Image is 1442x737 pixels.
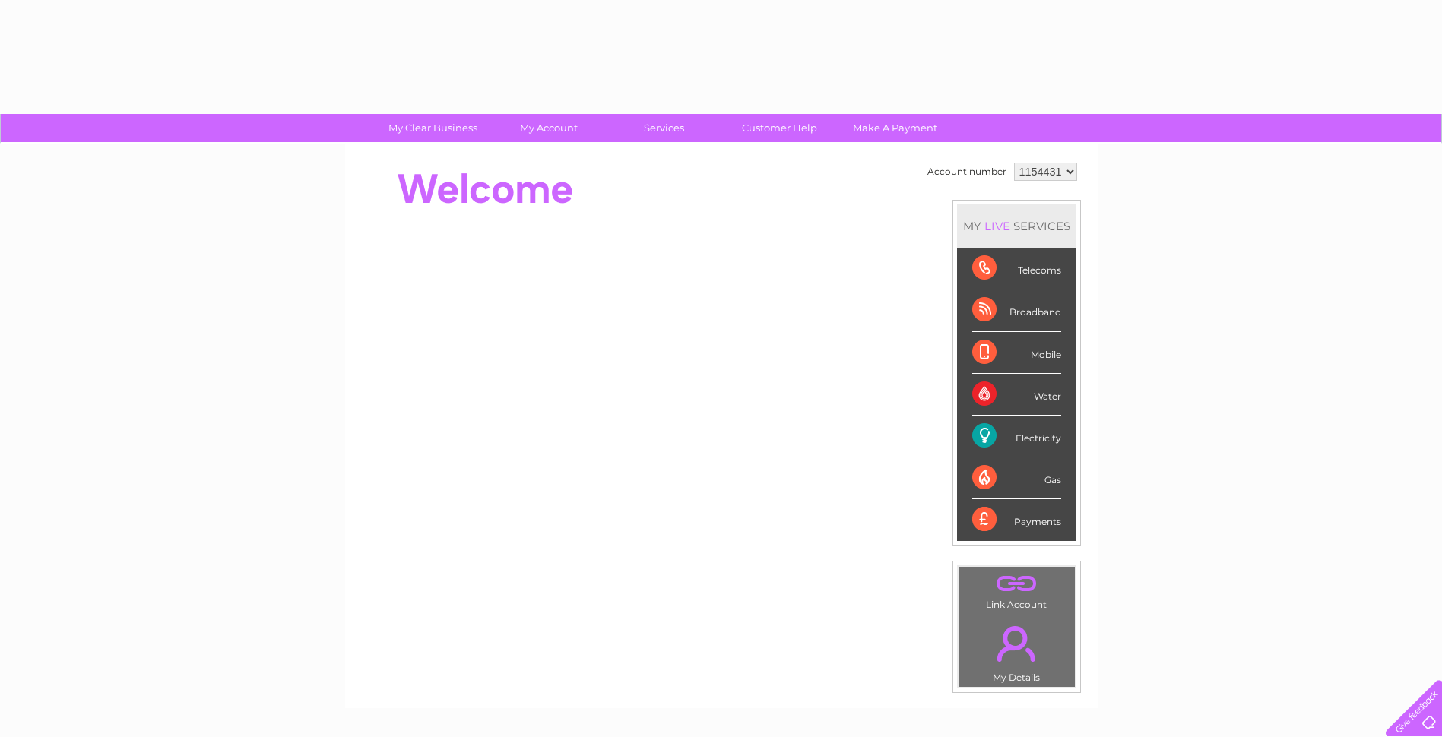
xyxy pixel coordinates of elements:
a: My Clear Business [370,114,496,142]
div: Mobile [972,332,1061,374]
td: Account number [924,159,1010,185]
div: Payments [972,499,1061,540]
a: Services [601,114,727,142]
div: Water [972,374,1061,416]
a: . [962,571,1071,597]
div: LIVE [981,219,1013,233]
td: Link Account [958,566,1076,614]
a: . [962,617,1071,670]
div: Telecoms [972,248,1061,289]
a: My Account [486,114,611,142]
a: Customer Help [717,114,842,142]
a: Make A Payment [832,114,958,142]
td: My Details [958,613,1076,688]
div: Broadband [972,289,1061,331]
div: Gas [972,457,1061,499]
div: Electricity [972,416,1061,457]
div: MY SERVICES [957,204,1076,248]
